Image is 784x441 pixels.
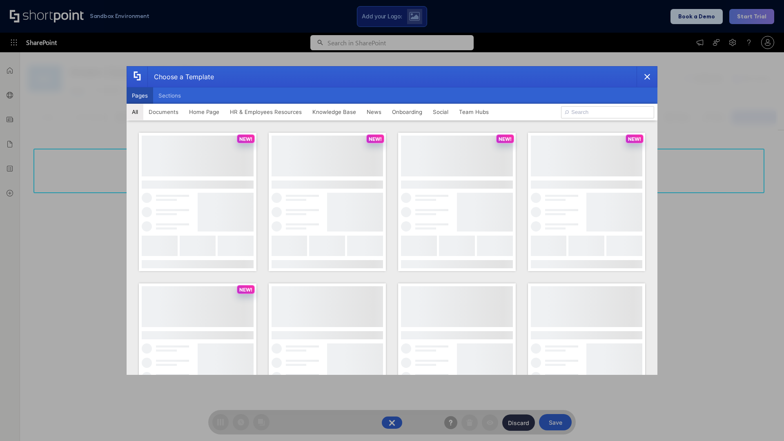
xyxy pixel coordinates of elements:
[127,66,657,375] div: template selector
[454,104,494,120] button: Team Hubs
[361,104,387,120] button: News
[387,104,428,120] button: Onboarding
[428,104,454,120] button: Social
[307,104,361,120] button: Knowledge Base
[225,104,307,120] button: HR & Employees Resources
[628,136,641,142] p: NEW!
[127,104,143,120] button: All
[499,136,512,142] p: NEW!
[369,136,382,142] p: NEW!
[143,104,184,120] button: Documents
[561,106,654,118] input: Search
[184,104,225,120] button: Home Page
[153,87,186,104] button: Sections
[239,136,252,142] p: NEW!
[147,67,214,87] div: Choose a Template
[127,87,153,104] button: Pages
[239,287,252,293] p: NEW!
[743,402,784,441] iframe: Chat Widget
